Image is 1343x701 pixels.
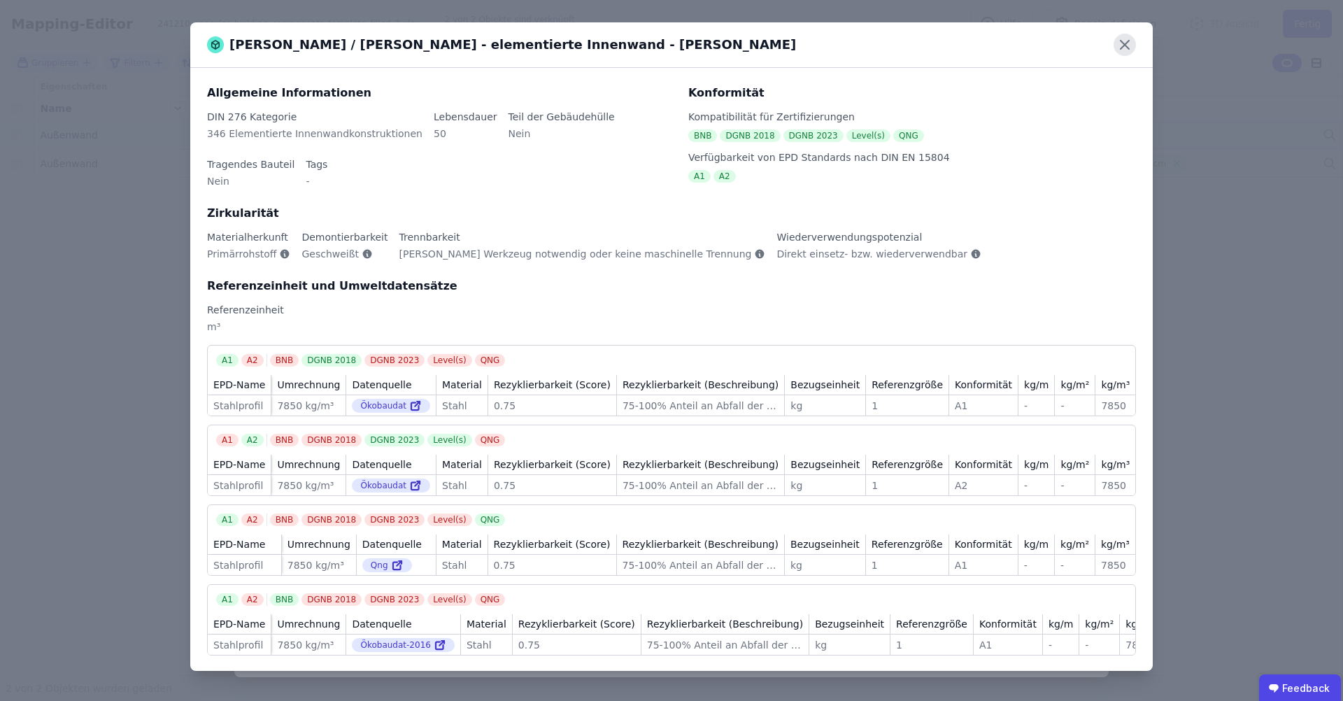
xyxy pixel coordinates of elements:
div: A1 [216,514,239,526]
div: Stahlprofil [213,479,265,493]
div: BNB [270,514,299,526]
div: 1 [872,399,943,413]
div: Lebensdauer [434,110,497,124]
div: A1 [216,593,239,606]
div: 50 [434,127,497,152]
div: kg [790,558,860,572]
div: Konformität [955,378,1012,392]
div: 7850 [1101,558,1130,572]
div: Materialherkunft [207,230,290,244]
div: Referenzeinheit [207,303,1136,317]
div: Umrechnung [277,458,340,472]
div: Referenzgröße [872,378,943,392]
div: kg/m² [1085,617,1114,631]
div: Rezyklierbarkeit (Beschreibung) [623,537,779,551]
div: Tags [306,157,327,171]
div: Konformität [688,85,1136,101]
div: Datenquelle [352,378,411,392]
div: EPD-Name [213,617,265,631]
div: 75-100% Anteil an Abfall der recycled wird [647,638,803,652]
div: Ökobaudat [352,479,430,493]
div: Material [442,458,482,472]
span: Geschweißt [301,247,359,261]
div: Ökobaudat-2016 [352,638,454,652]
div: Stahlprofil [213,558,276,572]
div: DGNB 2023 [364,434,425,446]
div: A1 [216,434,239,446]
div: Level(s) [427,593,471,606]
div: Konformität [955,537,1012,551]
div: m³ [207,320,1136,345]
div: Stahl [442,479,482,493]
div: - [1024,558,1049,572]
div: DGNB 2018 [301,354,362,367]
div: Material [442,378,482,392]
div: 75-100% Anteil an Abfall der recycled wird [623,479,779,493]
div: 75-100% Anteil an Abfall der recycled wird [623,399,779,413]
div: Verfügbarkeit von EPD Standards nach DIN EN 15804 [688,150,1136,164]
div: Allgemeine Informationen [207,85,671,101]
div: kg [790,479,860,493]
div: Rezyklierbarkeit (Beschreibung) [623,378,779,392]
div: kg [790,399,860,413]
div: Level(s) [427,354,471,367]
div: Bezugseinheit [790,458,860,472]
div: Referenzgröße [872,458,943,472]
div: Bezugseinheit [790,537,860,551]
div: 1 [896,638,967,652]
div: DIN 276 Kategorie [207,110,422,124]
div: - [1024,399,1049,413]
div: A1 [688,170,711,183]
div: A2 [955,479,1012,493]
div: kg/m [1024,537,1049,551]
div: DGNB 2018 [301,514,362,526]
div: QNG [475,354,506,367]
div: DGNB 2023 [364,593,425,606]
div: Umrechnung [287,537,350,551]
div: DGNB 2023 [783,129,844,142]
div: - [1085,638,1114,652]
div: Zirkularität [207,205,1136,222]
div: Rezyklierbarkeit (Score) [494,458,611,472]
div: 7850 kg/m³ [277,479,340,493]
div: kg/m [1024,378,1049,392]
div: DGNB 2018 [301,434,362,446]
div: Datenquelle [352,458,411,472]
div: kg/m² [1060,537,1089,551]
div: kg/m³ [1101,378,1130,392]
div: Rezyklierbarkeit (Score) [494,537,611,551]
div: Nein [207,174,294,199]
div: A1 [979,638,1037,652]
div: Rezyklierbarkeit (Beschreibung) [647,617,803,631]
span: [PERSON_NAME] Werkzeug notwendig oder keine maschinelle Trennung [399,247,752,261]
div: - [1060,399,1089,413]
div: Tragendes Bauteil [207,157,294,171]
div: BNB [688,129,717,142]
div: A1 [955,399,1012,413]
div: Teil der Gebäudehülle [509,110,615,124]
div: Referenzgröße [872,537,943,551]
div: QNG [475,593,506,606]
div: kg/m² [1060,378,1089,392]
div: DGNB 2018 [301,593,362,606]
div: Referenzeinheit und Umweltdatensätze [207,278,1136,295]
div: A2 [241,354,264,367]
div: Referenzgröße [896,617,967,631]
div: kg [815,638,884,652]
div: - [1049,638,1073,652]
div: Umrechnung [277,378,340,392]
div: [PERSON_NAME] / [PERSON_NAME] - elementierte Innenwand - [PERSON_NAME] [207,35,796,55]
div: A2 [241,434,264,446]
div: - [1060,479,1089,493]
div: Konformität [979,617,1037,631]
div: Stahl [467,638,506,652]
div: Wiederverwendungspotenzial [776,230,981,244]
div: Material [467,617,506,631]
div: QNG [475,514,506,526]
div: EPD-Name [213,458,265,472]
div: DGNB 2018 [720,129,780,142]
div: Rezyklierbarkeit (Beschreibung) [623,458,779,472]
div: kg/m³ [1101,537,1130,551]
div: 0.75 [494,558,611,572]
div: Ökobaudat [352,399,430,413]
